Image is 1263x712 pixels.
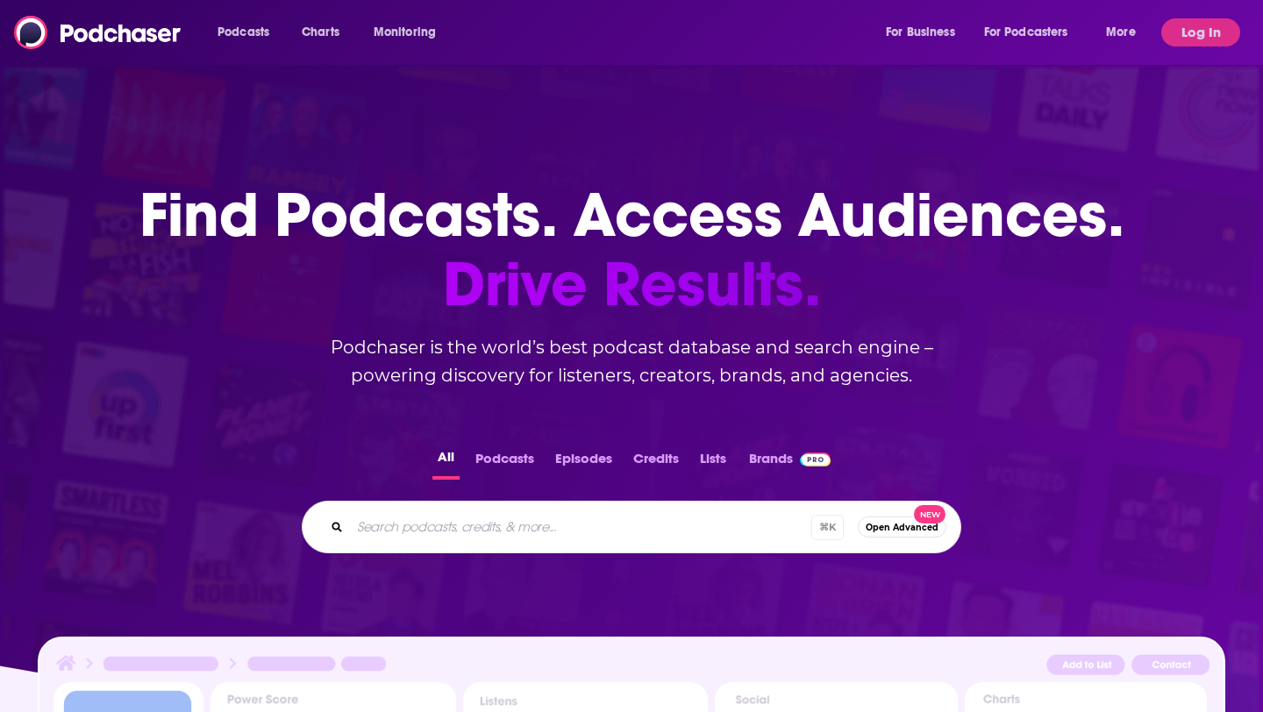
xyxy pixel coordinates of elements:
[14,16,182,49] img: Podchaser - Follow, Share and Rate Podcasts
[858,516,946,538] button: Open AdvancedNew
[281,333,982,389] h2: Podchaser is the world’s best podcast database and search engine – powering discovery for listene...
[973,18,1094,46] button: open menu
[628,445,684,480] button: Credits
[800,452,831,466] img: Podchaser Pro
[914,505,945,523] span: New
[984,20,1068,45] span: For Podcasters
[874,18,977,46] button: open menu
[1094,18,1158,46] button: open menu
[811,515,844,540] span: ⌘ K
[1161,18,1240,46] button: Log In
[374,20,436,45] span: Monitoring
[361,18,459,46] button: open menu
[695,445,731,480] button: Lists
[302,501,961,553] div: Search podcasts, credits, & more...
[205,18,292,46] button: open menu
[470,445,539,480] button: Podcasts
[350,513,811,541] input: Search podcasts, credits, & more...
[866,523,938,532] span: Open Advanced
[749,445,831,480] a: BrandsPodchaser Pro
[886,20,955,45] span: For Business
[218,20,269,45] span: Podcasts
[290,18,350,46] a: Charts
[432,445,460,480] button: All
[54,652,1209,682] img: Podcast Insights Header
[139,250,1124,319] span: Drive Results.
[302,20,339,45] span: Charts
[550,445,617,480] button: Episodes
[1106,20,1136,45] span: More
[139,181,1124,319] h1: Find Podcasts. Access Audiences.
